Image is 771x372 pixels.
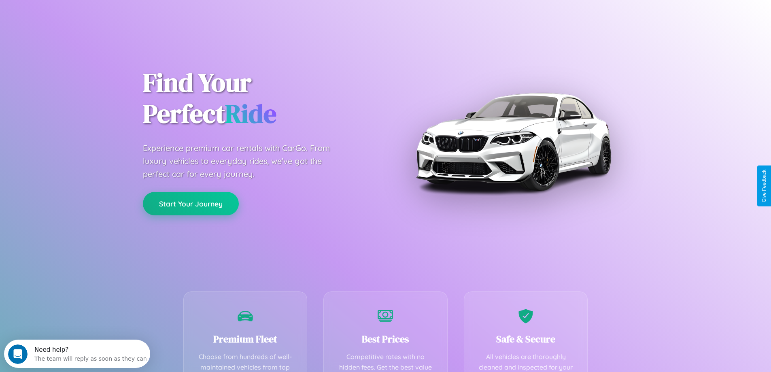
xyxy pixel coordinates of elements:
div: Need help? [30,7,143,13]
iframe: Intercom live chat [8,344,28,364]
h3: Premium Fleet [196,332,295,346]
img: Premium BMW car rental vehicle [412,40,614,243]
span: Ride [225,96,276,131]
p: Experience premium car rentals with CarGo. From luxury vehicles to everyday rides, we've got the ... [143,142,345,181]
h3: Best Prices [336,332,435,346]
h3: Safe & Secure [476,332,576,346]
iframe: Intercom live chat discovery launcher [4,340,150,368]
button: Start Your Journey [143,192,239,215]
div: Open Intercom Messenger [3,3,151,26]
h1: Find Your Perfect [143,67,374,130]
div: Give Feedback [761,170,767,202]
div: The team will reply as soon as they can [30,13,143,22]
